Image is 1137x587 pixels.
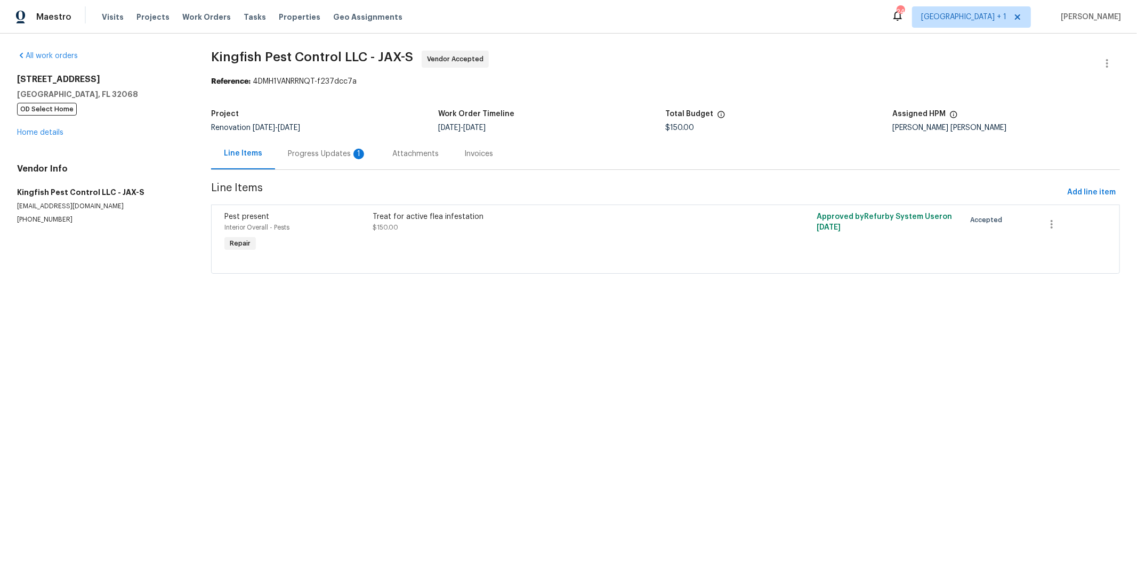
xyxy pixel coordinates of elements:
[253,124,275,132] span: [DATE]
[224,224,289,231] span: Interior Overall - Pests
[211,183,1063,202] span: Line Items
[949,110,958,124] span: The hpm assigned to this work order.
[1063,183,1120,202] button: Add line item
[17,202,186,211] p: [EMAIL_ADDRESS][DOMAIN_NAME]
[279,12,320,22] span: Properties
[373,211,737,222] div: Treat for active flea infestation
[427,54,488,64] span: Vendor Accepted
[353,149,364,159] div: 1
[17,52,78,60] a: All work orders
[893,124,1120,132] div: [PERSON_NAME] [PERSON_NAME]
[17,74,186,85] h2: [STREET_ADDRESS]
[211,78,251,85] b: Reference:
[36,12,71,22] span: Maestro
[970,215,1006,225] span: Accepted
[897,6,904,17] div: 24
[244,13,266,21] span: Tasks
[17,129,63,136] a: Home details
[211,110,239,118] h5: Project
[666,124,695,132] span: $150.00
[817,224,841,231] span: [DATE]
[211,124,300,132] span: Renovation
[17,187,186,198] h5: Kingfish Pest Control LLC - JAX-S
[1067,186,1116,199] span: Add line item
[464,149,493,159] div: Invoices
[102,12,124,22] span: Visits
[333,12,402,22] span: Geo Assignments
[182,12,231,22] span: Work Orders
[392,149,439,159] div: Attachments
[224,148,262,159] div: Line Items
[211,51,413,63] span: Kingfish Pest Control LLC - JAX-S
[211,76,1120,87] div: 4DMH1VANRRNQT-f237dcc7a
[438,124,461,132] span: [DATE]
[288,149,367,159] div: Progress Updates
[225,238,255,249] span: Repair
[253,124,300,132] span: -
[717,110,725,124] span: The total cost of line items that have been proposed by Opendoor. This sum includes line items th...
[17,103,77,116] span: OD Select Home
[373,224,398,231] span: $150.00
[278,124,300,132] span: [DATE]
[17,89,186,100] h5: [GEOGRAPHIC_DATA], FL 32068
[666,110,714,118] h5: Total Budget
[17,164,186,174] h4: Vendor Info
[893,110,946,118] h5: Assigned HPM
[136,12,170,22] span: Projects
[17,215,186,224] p: [PHONE_NUMBER]
[224,213,269,221] span: Pest present
[921,12,1006,22] span: [GEOGRAPHIC_DATA] + 1
[1057,12,1121,22] span: [PERSON_NAME]
[817,213,952,231] span: Approved by Refurby System User on
[438,110,514,118] h5: Work Order Timeline
[438,124,486,132] span: -
[463,124,486,132] span: [DATE]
